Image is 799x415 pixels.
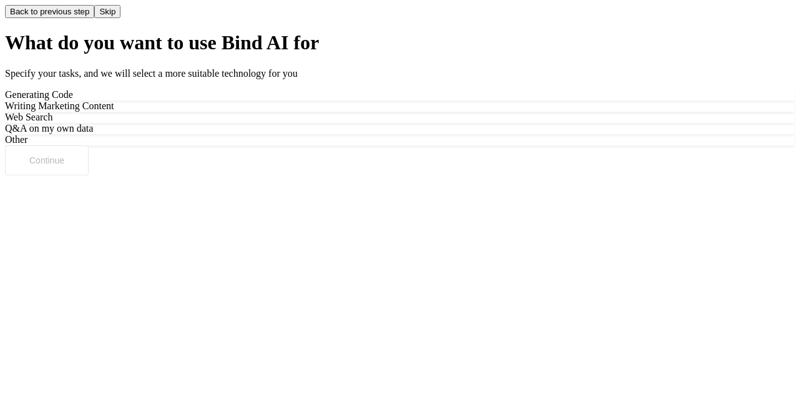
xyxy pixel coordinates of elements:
[94,5,120,18] button: Skip
[5,68,794,79] p: Specify your tasks, and we will select a more suitable technology for you
[5,5,94,18] button: Back to previous step
[5,100,794,112] div: Writing Marketing Content
[5,89,794,100] div: Generating Code
[5,123,794,134] div: Q&A on my own data
[5,145,89,175] button: Continue
[5,134,794,145] div: Other
[5,31,794,54] h1: What do you want to use Bind AI for
[5,112,794,123] div: Web Search
[29,155,64,165] p: Continue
